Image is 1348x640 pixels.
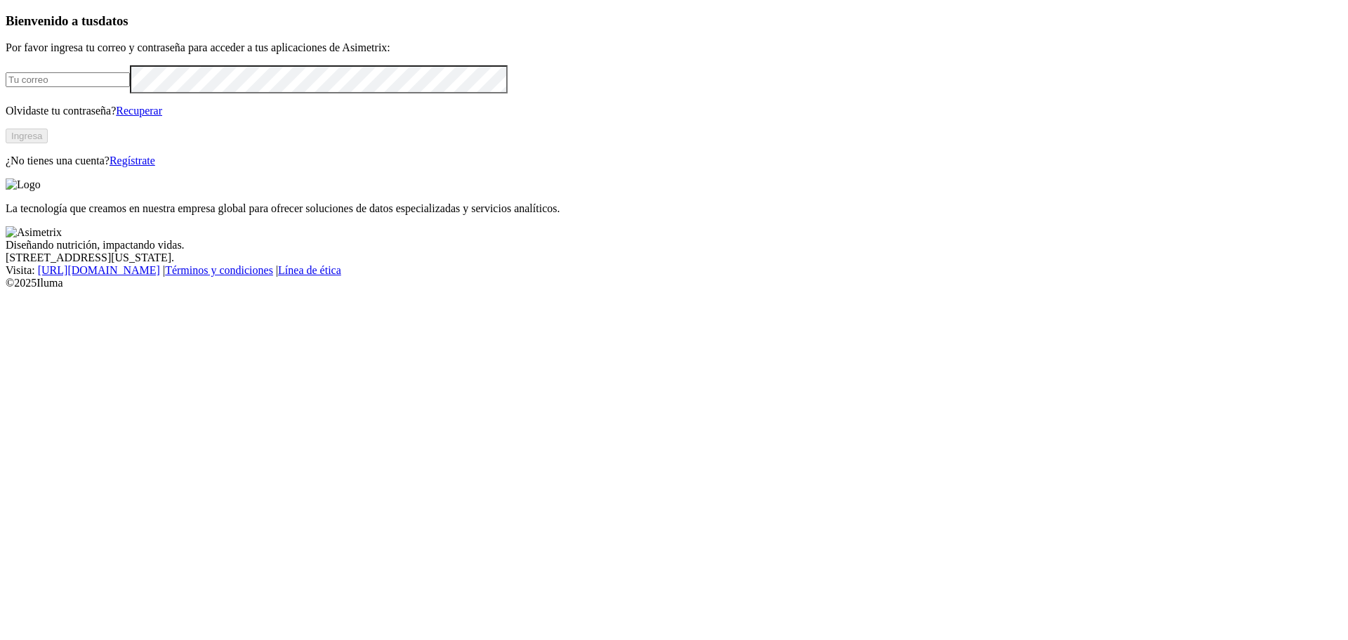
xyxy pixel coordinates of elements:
a: Términos y condiciones [165,264,273,276]
a: [URL][DOMAIN_NAME] [38,264,160,276]
button: Ingresa [6,129,48,143]
p: La tecnología que creamos en nuestra empresa global para ofrecer soluciones de datos especializad... [6,202,1342,215]
a: Regístrate [110,155,155,166]
div: Diseñando nutrición, impactando vidas. [6,239,1342,252]
p: ¿No tienes una cuenta? [6,155,1342,167]
div: [STREET_ADDRESS][US_STATE]. [6,252,1342,264]
h3: Bienvenido a tus [6,13,1342,29]
span: datos [98,13,128,28]
a: Recuperar [116,105,162,117]
div: Visita : | | [6,264,1342,277]
input: Tu correo [6,72,130,87]
a: Línea de ética [278,264,341,276]
img: Asimetrix [6,226,62,239]
p: Olvidaste tu contraseña? [6,105,1342,117]
div: © 2025 Iluma [6,277,1342,289]
img: Logo [6,178,41,191]
p: Por favor ingresa tu correo y contraseña para acceder a tus aplicaciones de Asimetrix: [6,41,1342,54]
